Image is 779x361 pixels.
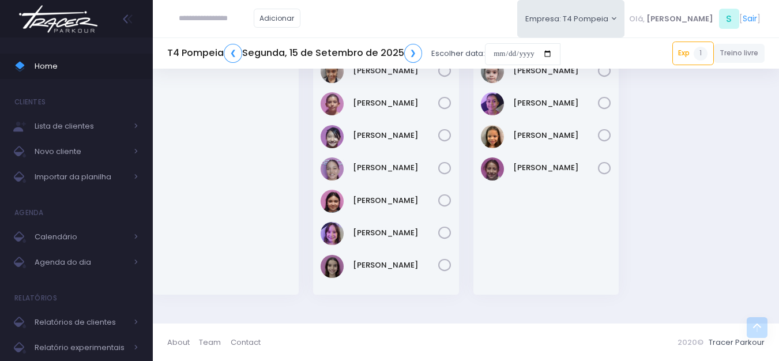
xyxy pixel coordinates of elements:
img: Maria Carolina Franze Oliveira [321,157,344,180]
img: Gabriela Marchina de souza Campos [321,92,344,115]
img: Leticia Yui Kushiyama [321,125,344,148]
h4: Relatórios [14,287,57,310]
img: Isadora Cascão Oliveira [481,92,504,115]
span: 2020© [678,337,703,348]
a: [PERSON_NAME] [513,162,599,174]
div: [ ] [624,6,765,32]
a: Contact [231,331,261,354]
img: giovana vilela [321,255,344,278]
img: Brunna Mateus De Paulo Alves [481,60,504,83]
a: Exp1 [672,42,714,65]
img: Melissa Gouveia [321,222,344,245]
a: [PERSON_NAME] [353,65,438,77]
a: [PERSON_NAME] [353,130,438,141]
a: About [167,331,199,354]
a: ❯ [404,44,423,63]
h4: Clientes [14,91,46,114]
a: ❮ [224,44,242,63]
h4: Agenda [14,201,44,224]
img: Luiza Rinaldi Barili [481,157,504,180]
a: Adicionar [254,9,301,28]
span: Calendário [35,230,127,245]
span: Lista de clientes [35,119,127,134]
span: [PERSON_NAME] [646,13,713,25]
a: Treino livre [714,44,765,63]
div: Escolher data: [167,40,560,67]
img: Júlia Ibarrola Lima [481,125,504,148]
a: [PERSON_NAME] [353,260,438,271]
a: Team [199,331,230,354]
span: 1 [694,47,708,61]
span: Importar da planilha [35,170,127,185]
span: Relatórios de clientes [35,315,127,330]
a: [PERSON_NAME] [353,227,438,239]
a: [PERSON_NAME] [513,65,599,77]
a: Tracer Parkour [709,337,765,348]
a: [PERSON_NAME] [353,97,438,109]
img: Beatriz Marques Ferreira [321,60,344,83]
a: Sair [743,13,757,25]
a: [PERSON_NAME] [353,195,438,206]
span: Agenda do dia [35,255,127,270]
a: [PERSON_NAME] [513,130,599,141]
span: Relatório experimentais [35,340,127,355]
a: [PERSON_NAME] [353,162,438,174]
span: Home [35,59,138,74]
img: Maria Fernanda Di Bastiani [321,190,344,213]
span: Novo cliente [35,144,127,159]
a: [PERSON_NAME] [513,97,599,109]
span: Olá, [629,13,645,25]
h5: T4 Pompeia Segunda, 15 de Setembro de 2025 [167,44,422,63]
span: S [719,9,739,29]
